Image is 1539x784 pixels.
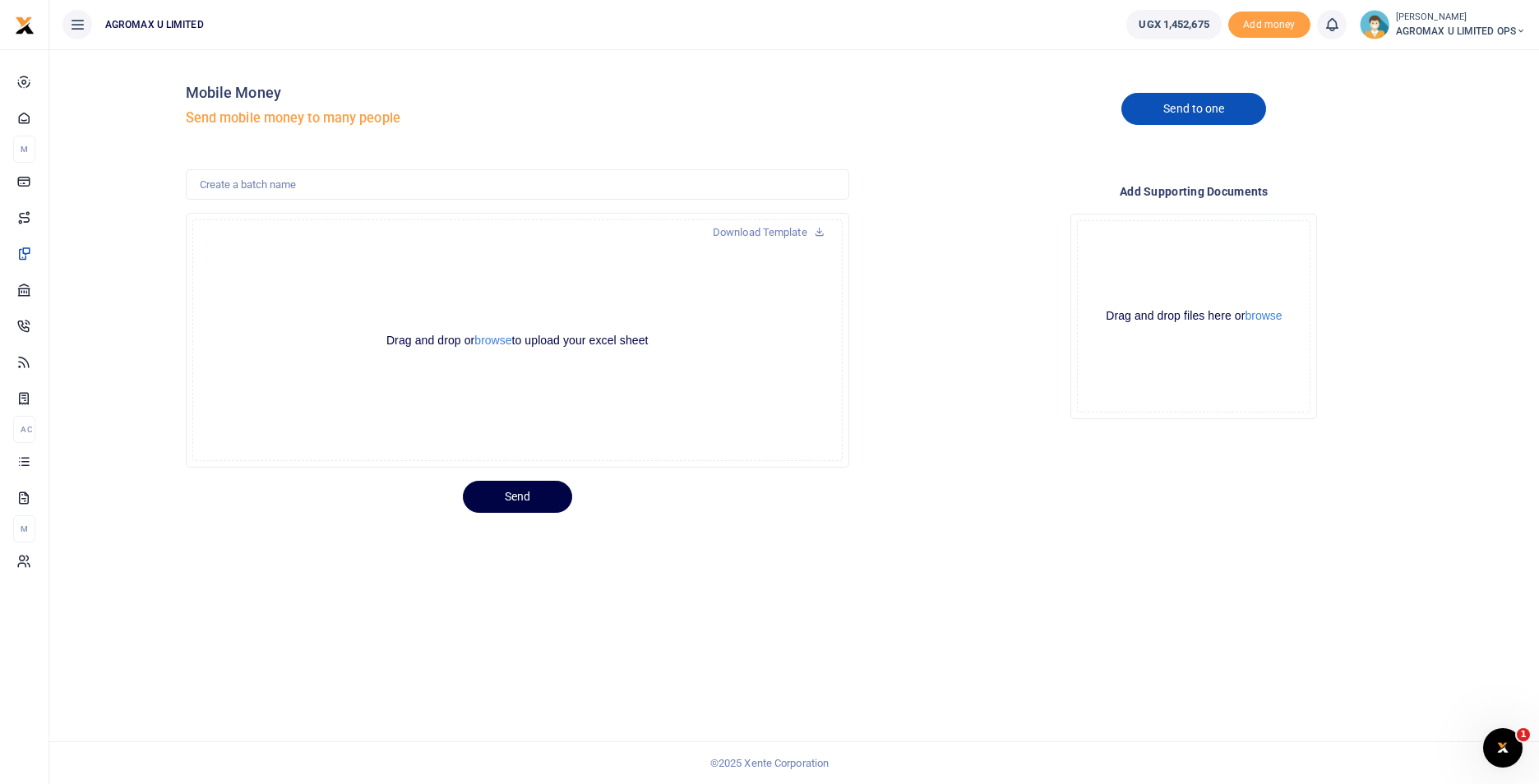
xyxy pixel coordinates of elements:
[99,17,210,32] span: AGROMAX U LIMITED
[186,110,849,127] h5: Send mobile money to many people
[1120,10,1227,39] li: Wallet ballance
[1517,728,1530,741] span: 1
[1126,10,1221,39] a: UGX 1,452,675
[186,84,849,102] h4: Mobile Money
[15,16,35,35] img: logo-small
[1139,16,1209,33] span: UGX 1,452,675
[1228,12,1310,39] span: Add money
[463,481,572,513] button: Send
[13,136,35,163] li: M
[700,219,838,246] a: Download Template
[15,18,35,30] a: logo-small logo-large logo-large
[474,334,511,346] button: browse
[186,169,849,201] input: Create a batch name
[1078,308,1310,324] div: Drag and drop files here or
[1070,214,1317,419] div: File Uploader
[320,333,714,348] div: Drag and drop or to upload your excel sheet
[1483,728,1523,768] iframe: Intercom live chat
[13,416,35,443] li: Ac
[1228,17,1310,30] a: Add money
[1360,10,1389,39] img: profile-user
[1396,24,1526,39] span: AGROMAX U LIMITED OPS
[862,182,1526,201] h4: Add supporting Documents
[1121,93,1266,125] a: Send to one
[1245,310,1282,321] button: browse
[1228,12,1310,39] li: Toup your wallet
[13,515,35,542] li: M
[1360,10,1526,39] a: profile-user [PERSON_NAME] AGROMAX U LIMITED OPS
[1396,11,1526,25] small: [PERSON_NAME]
[186,213,849,468] div: File Uploader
